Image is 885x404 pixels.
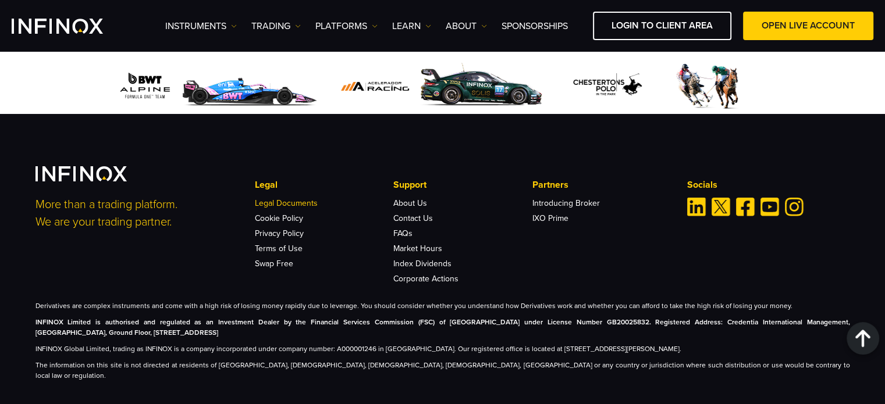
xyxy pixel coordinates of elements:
[392,19,431,33] a: Learn
[393,274,459,284] a: Corporate Actions
[35,360,850,381] p: The information on this site is not directed at residents of [GEOGRAPHIC_DATA], [DEMOGRAPHIC_DATA...
[446,19,487,33] a: ABOUT
[593,12,731,40] a: LOGIN TO CLIENT AREA
[393,244,442,253] a: Market Hours
[255,259,293,269] a: Swap Free
[687,198,706,216] a: Linkedin
[743,12,873,40] a: OPEN LIVE ACCOUNT
[393,213,433,223] a: Contact Us
[532,213,568,223] a: IXO Prime
[393,198,427,208] a: About Us
[532,198,600,208] a: Introducing Broker
[736,198,755,216] a: Facebook
[35,344,850,354] p: INFINOX Global Limited, trading as INFINOX is a company incorporated under company number: A00000...
[532,178,671,192] p: Partners
[255,244,303,253] a: Terms of Use
[251,19,301,33] a: TRADING
[35,301,850,311] p: Derivatives are complex instruments and come with a high risk of losing money rapidly due to leve...
[785,198,804,216] a: Instagram
[712,198,730,216] a: Twitter
[393,228,413,238] a: FAQs
[255,213,303,223] a: Cookie Policy
[12,19,130,34] a: INFINOX Logo
[687,178,850,192] p: Socials
[35,318,850,337] strong: INFINOX Limited is authorised and regulated as an Investment Dealer by the Financial Services Com...
[255,228,304,238] a: Privacy Policy
[502,19,568,33] a: SPONSORSHIPS
[255,198,318,208] a: Legal Documents
[165,19,237,33] a: Instruments
[255,178,393,192] p: Legal
[315,19,378,33] a: PLATFORMS
[35,196,239,231] p: More than a trading platform. We are your trading partner.
[393,178,532,192] p: Support
[760,198,779,216] a: Youtube
[393,259,452,269] a: Index Dividends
